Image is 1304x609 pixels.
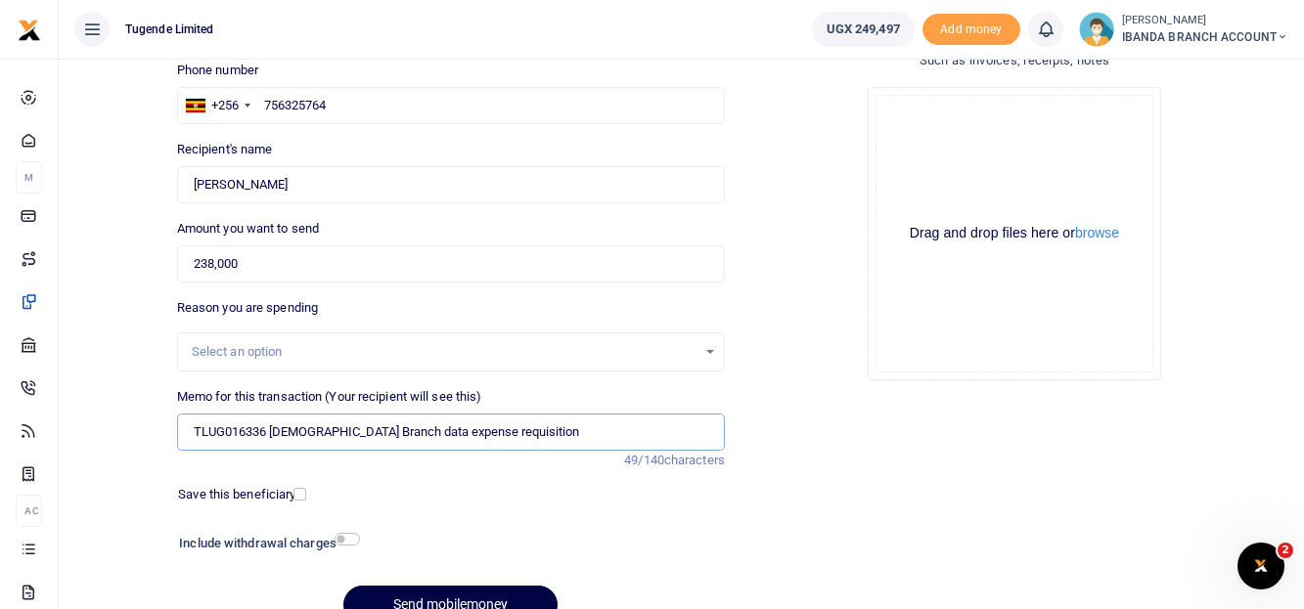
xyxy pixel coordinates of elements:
small: [PERSON_NAME] [1122,13,1288,29]
label: Recipient's name [177,140,273,159]
li: Ac [16,495,42,527]
span: 2 [1278,543,1293,558]
div: Select an option [192,342,697,362]
img: profile-user [1079,12,1114,47]
a: UGX 249,497 [812,12,915,47]
label: Save this beneficiary [178,485,295,504]
label: Phone number [177,61,258,80]
label: Amount you want to send [177,219,319,239]
iframe: Intercom live chat [1237,543,1284,589]
li: Wallet ballance [804,12,922,47]
img: logo-small [18,19,41,42]
h4: Such as invoices, receipts, notes [741,50,1288,71]
input: Loading name... [177,166,725,203]
a: Add money [922,21,1020,35]
a: profile-user [PERSON_NAME] IBANDA BRANCH ACCOUNT [1079,12,1288,47]
div: Uganda: +256 [178,88,256,123]
span: Add money [922,14,1020,46]
h6: Include withdrawal charges [179,536,350,551]
a: logo-small logo-large logo-large [18,22,41,36]
input: UGX [177,245,725,283]
label: Reason you are spending [177,298,318,318]
span: 49/140 [624,453,664,467]
div: +256 [211,96,239,115]
span: characters [664,453,725,467]
div: File Uploader [868,87,1161,380]
input: Enter extra information [177,413,725,451]
label: Memo for this transaction (Your recipient will see this) [177,387,482,407]
button: browse [1075,226,1119,239]
input: Enter phone number [177,87,725,124]
span: Tugende Limited [117,21,222,38]
span: UGX 249,497 [827,20,900,39]
li: M [16,161,42,194]
span: IBANDA BRANCH ACCOUNT [1122,28,1288,46]
div: Drag and drop files here or [877,224,1152,242]
li: Toup your wallet [922,14,1020,46]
